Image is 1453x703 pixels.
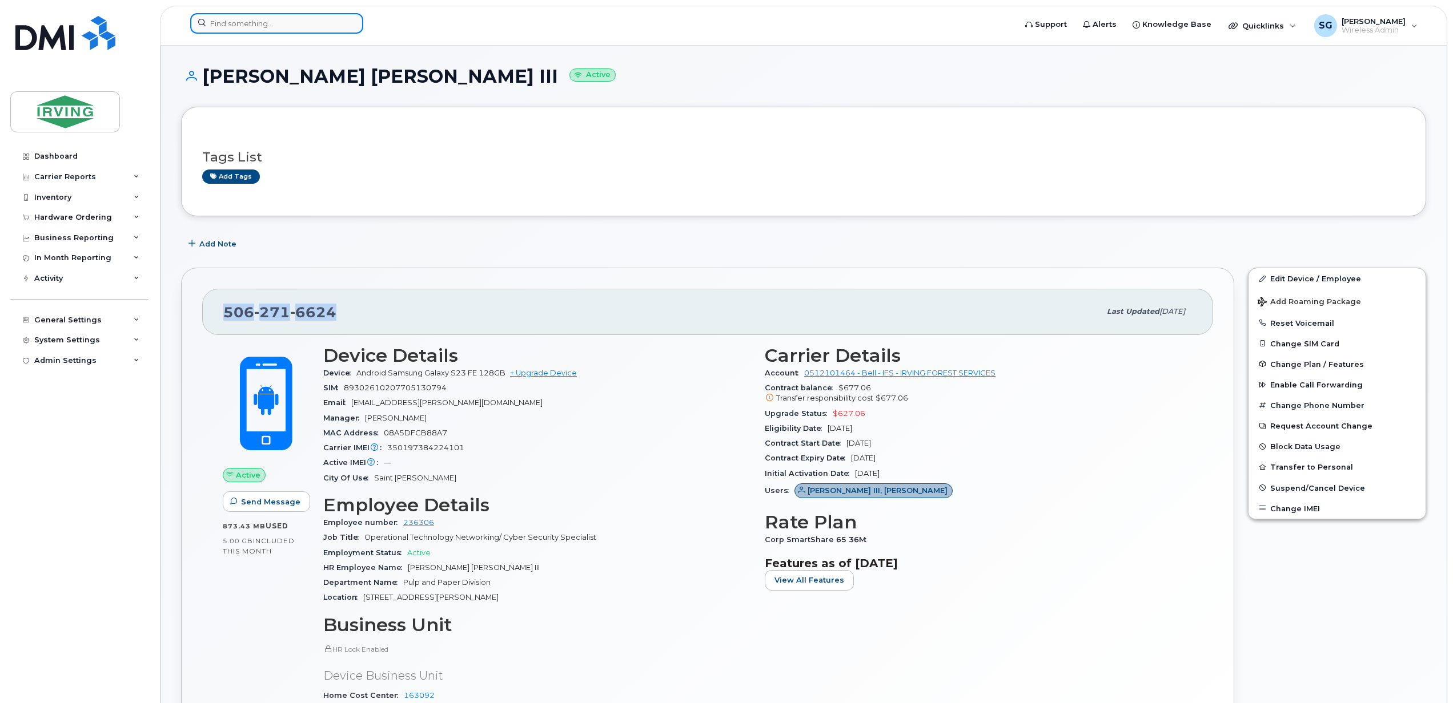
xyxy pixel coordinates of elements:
[254,304,290,321] span: 271
[351,398,543,407] span: [EMAIL_ADDRESS][PERSON_NAME][DOMAIN_NAME]
[223,537,253,545] span: 5.00 GB
[1107,307,1159,316] span: Last updated
[765,439,846,447] span: Contract Start Date
[765,469,855,478] span: Initial Activation Date
[323,593,363,601] span: Location
[569,68,616,82] small: Active
[323,644,751,654] p: HR Lock Enabled
[1258,297,1361,308] span: Add Roaming Package
[765,409,833,418] span: Upgrade Status
[765,383,838,392] span: Contract balance
[241,496,300,507] span: Send Message
[236,470,260,480] span: Active
[223,536,295,555] span: included this month
[765,570,854,591] button: View All Features
[1249,395,1426,415] button: Change Phone Number
[510,369,577,377] a: + Upgrade Device
[387,443,464,452] span: 350197384224101
[1270,483,1365,492] span: Suspend/Cancel Device
[323,495,751,515] h3: Employee Details
[181,233,246,254] button: Add Note
[404,691,435,700] a: 163092
[1159,307,1185,316] span: [DATE]
[765,424,828,433] span: Eligibility Date
[828,424,852,433] span: [DATE]
[1249,354,1426,374] button: Change Plan / Features
[374,474,456,482] span: Saint [PERSON_NAME]
[202,150,1405,164] h3: Tags List
[765,383,1193,404] span: $677.06
[833,409,865,418] span: $627.06
[403,578,491,587] span: Pulp and Paper Division
[323,414,365,422] span: Manager
[223,491,310,512] button: Send Message
[846,439,871,447] span: [DATE]
[804,369,996,377] a: 0512101464 - Bell - IFS - IRVING FOREST SERVICES
[765,512,1193,532] h3: Rate Plan
[1249,456,1426,477] button: Transfer to Personal
[1249,313,1426,333] button: Reset Voicemail
[1249,498,1426,519] button: Change IMEI
[765,345,1193,366] h3: Carrier Details
[403,518,434,527] a: 236306
[794,486,953,495] a: [PERSON_NAME] III, [PERSON_NAME]
[323,458,384,467] span: Active IMEI
[765,454,851,462] span: Contract Expiry Date
[323,474,374,482] span: City Of Use
[290,304,336,321] span: 6624
[855,469,880,478] span: [DATE]
[323,518,403,527] span: Employee number
[1249,478,1426,498] button: Suspend/Cancel Device
[876,394,908,402] span: $677.06
[1249,333,1426,354] button: Change SIM Card
[199,239,236,249] span: Add Note
[1249,415,1426,436] button: Request Account Change
[181,66,1426,86] h1: [PERSON_NAME] [PERSON_NAME] III
[364,533,596,542] span: Operational Technology Networking/ Cyber Security Specialist
[323,668,751,684] p: Device Business Unit
[223,522,266,530] span: 873.43 MB
[323,398,351,407] span: Email
[384,429,447,437] span: 08A5DFCB88A7
[765,556,1193,570] h3: Features as of [DATE]
[765,535,872,544] span: Corp SmartShare 65 36M
[323,383,344,392] span: SIM
[851,454,876,462] span: [DATE]
[266,522,288,530] span: used
[323,345,751,366] h3: Device Details
[202,169,260,184] a: Add tags
[363,593,499,601] span: [STREET_ADDRESS][PERSON_NAME]
[323,563,408,572] span: HR Employee Name
[384,458,391,467] span: —
[1249,374,1426,395] button: Enable Call Forwarding
[808,485,948,496] span: [PERSON_NAME] III, [PERSON_NAME]
[323,578,403,587] span: Department Name
[408,563,540,572] span: [PERSON_NAME] [PERSON_NAME] III
[365,414,427,422] span: [PERSON_NAME]
[323,533,364,542] span: Job Title
[323,443,387,452] span: Carrier IMEI
[407,548,431,557] span: Active
[323,369,356,377] span: Device
[323,691,404,700] span: Home Cost Center
[1270,381,1363,389] span: Enable Call Forwarding
[323,429,384,437] span: MAC Address
[765,486,794,495] span: Users
[1249,289,1426,313] button: Add Roaming Package
[323,548,407,557] span: Employment Status
[1249,436,1426,456] button: Block Data Usage
[223,304,336,321] span: 506
[776,394,873,402] span: Transfer responsibility cost
[774,575,844,585] span: View All Features
[765,369,804,377] span: Account
[1270,359,1364,368] span: Change Plan / Features
[344,383,447,392] span: 89302610207705130794
[356,369,505,377] span: Android Samsung Galaxy S23 FE 128GB
[1249,268,1426,289] a: Edit Device / Employee
[323,615,751,635] h3: Business Unit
